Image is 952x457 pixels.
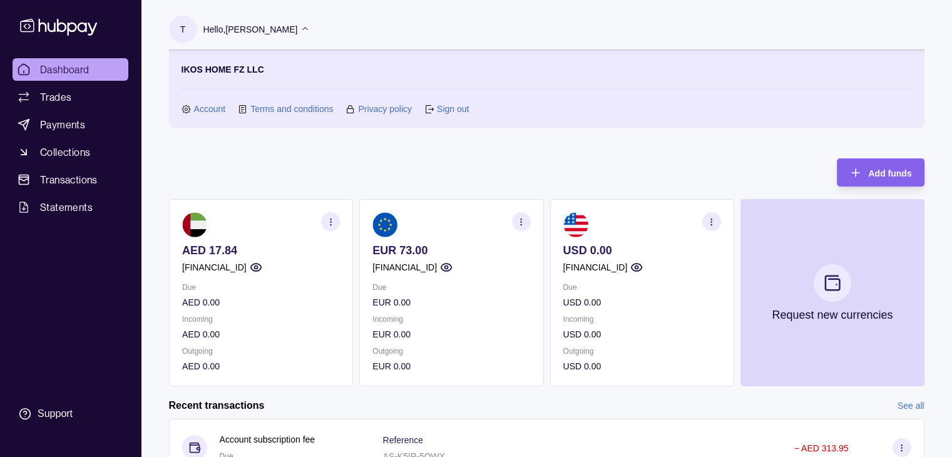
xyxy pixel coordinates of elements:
p: [FINANCIAL_ID] [182,260,247,274]
span: Add funds [868,168,911,178]
a: Statements [13,196,128,218]
a: Trades [13,86,128,108]
span: Transactions [40,172,98,187]
a: Account [194,102,226,116]
a: Transactions [13,168,128,191]
span: Statements [40,200,93,215]
a: Dashboard [13,58,128,81]
p: Reference [382,435,423,445]
p: AED 0.00 [182,359,340,373]
p: USD 0.00 [563,295,720,309]
p: USD 0.00 [563,327,720,341]
p: AED 0.00 [182,327,340,341]
span: Trades [40,90,71,105]
p: Due [563,280,720,294]
button: Add funds [837,158,924,187]
p: Due [182,280,340,294]
img: eu [372,212,397,237]
p: IKOS HOME FZ LLC [182,63,264,76]
p: Outgoing [372,344,530,358]
p: USD 0.00 [563,359,720,373]
img: us [563,212,588,237]
button: Request new currencies [740,199,924,386]
p: Incoming [372,312,530,326]
p: T [180,23,186,36]
a: Support [13,401,128,427]
p: USD 0.00 [563,244,720,257]
a: See all [898,399,924,413]
p: EUR 73.00 [372,244,530,257]
a: Payments [13,113,128,136]
p: Account subscription fee [220,433,315,446]
span: Collections [40,145,90,160]
a: Sign out [437,102,469,116]
p: [FINANCIAL_ID] [563,260,627,274]
div: Support [38,407,73,421]
p: Outgoing [563,344,720,358]
a: Terms and conditions [250,102,333,116]
p: AED 0.00 [182,295,340,309]
a: Privacy policy [358,102,412,116]
a: Collections [13,141,128,163]
p: Incoming [563,312,720,326]
h2: Recent transactions [169,399,265,413]
p: EUR 0.00 [372,359,530,373]
p: AED 17.84 [182,244,340,257]
p: Incoming [182,312,340,326]
p: Outgoing [182,344,340,358]
img: ae [182,212,207,237]
p: EUR 0.00 [372,327,530,341]
p: − AED 313.95 [794,443,849,453]
p: Hello, [PERSON_NAME] [203,23,298,36]
p: Request new currencies [772,308,893,322]
span: Dashboard [40,62,90,77]
p: Due [372,280,530,294]
p: [FINANCIAL_ID] [372,260,437,274]
p: EUR 0.00 [372,295,530,309]
span: Payments [40,117,85,132]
